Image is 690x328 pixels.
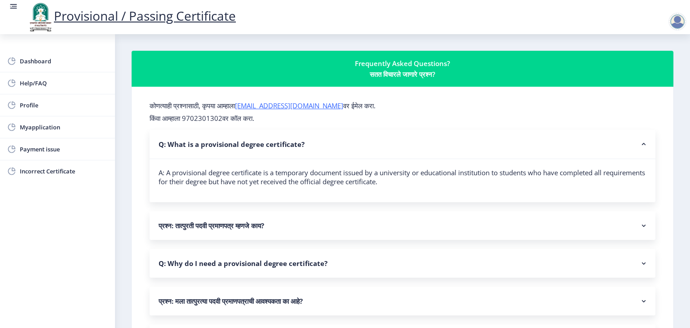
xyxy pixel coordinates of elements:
[150,249,655,278] nb-accordion-item-header: Q: Why do I need a provisional degree certificate?
[27,2,54,32] img: logo
[20,144,108,155] span: Payment issue
[20,56,108,66] span: Dashboard
[150,287,655,315] nb-accordion-item-header: प्रश्न: मला तात्पुरत्या पदवी प्रमाणपत्राची आवश्यकता का आहे?
[159,168,646,186] p: A: A provisional degree certificate is a temporary document issued by a university or educational...
[27,7,236,24] a: Provisional / Passing Certificate
[150,114,655,123] p: किंवा आम्हाला 9702301302वर कॉल करा.
[20,122,108,133] span: Myapplication
[150,130,655,159] nb-accordion-item-header: Q: What is a provisional degree certificate?
[20,100,108,111] span: Profile
[150,211,655,240] nb-accordion-item-header: प्रश्न: तात्पुरती पदवी प्रमाणपत्र म्हणजे काय?
[20,166,108,177] span: Incorrect Certificate
[20,78,108,89] span: Help/FAQ
[142,58,663,80] div: Frequently Asked Questions? सतत विचारले जाणारे प्रश्न?
[150,101,376,110] label: कोणत्याही प्रश्नासाठी, कृपया आम्हाला वर ईमेल करा.
[235,101,343,110] a: [EMAIL_ADDRESS][DOMAIN_NAME]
